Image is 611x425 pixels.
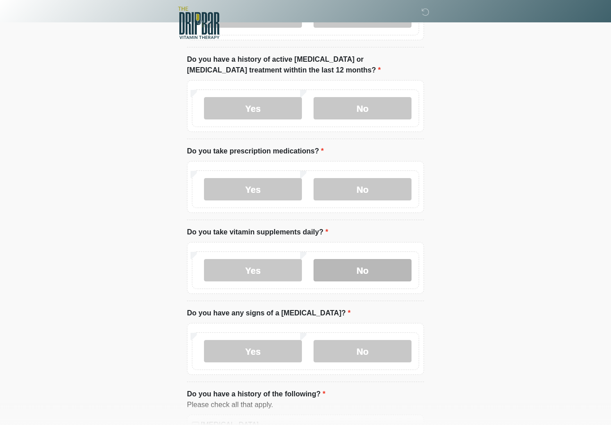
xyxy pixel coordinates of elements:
[314,97,412,119] label: No
[314,259,412,281] label: No
[187,399,424,410] div: Please check all that apply.
[314,340,412,362] label: No
[204,178,302,200] label: Yes
[204,97,302,119] label: Yes
[187,54,424,76] label: Do you have a history of active [MEDICAL_DATA] or [MEDICAL_DATA] treatment withtin the last 12 mo...
[178,7,220,39] img: The DRIPBaR - Lubbock Logo
[314,178,412,200] label: No
[204,259,302,281] label: Yes
[187,389,325,399] label: Do you have a history of the following?
[187,308,351,319] label: Do you have any signs of a [MEDICAL_DATA]?
[187,227,328,238] label: Do you take vitamin supplements daily?
[187,146,324,157] label: Do you take prescription medications?
[204,340,302,362] label: Yes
